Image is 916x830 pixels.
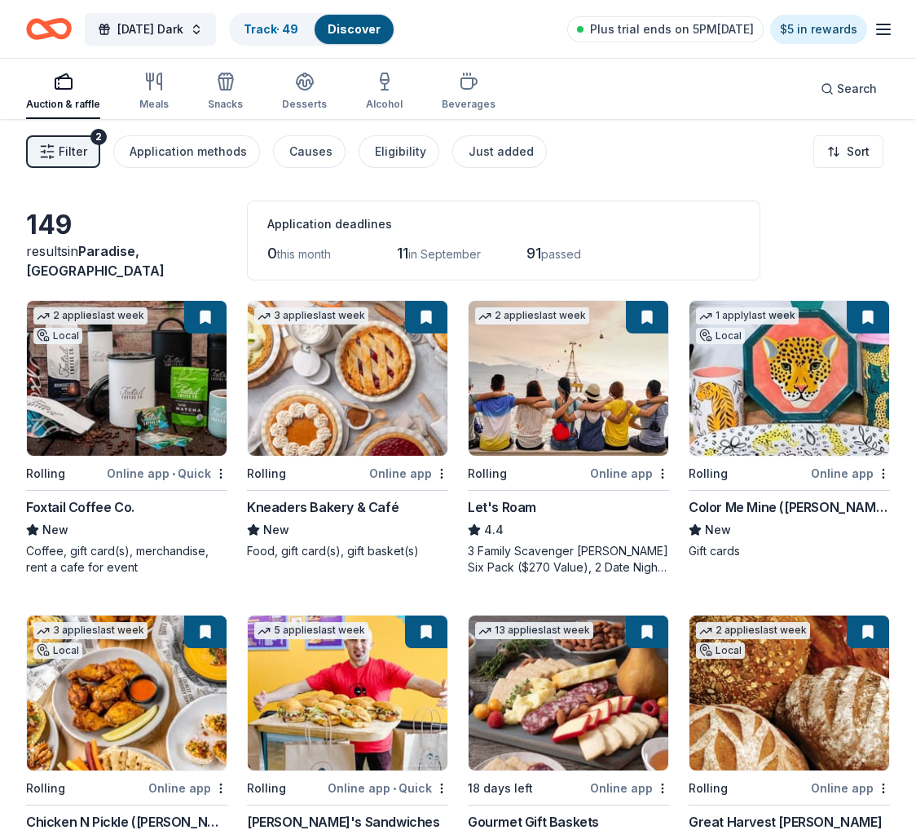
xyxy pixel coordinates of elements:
span: • [393,782,396,795]
span: in [26,243,165,279]
button: Track· 49Discover [229,13,395,46]
div: Local [33,642,82,659]
img: Image for Kneaders Bakery & Café [248,301,447,456]
div: Local [696,642,745,659]
span: 4.4 [484,520,504,540]
div: Food, gift card(s), gift basket(s) [247,543,448,559]
a: $5 in rewards [770,15,867,44]
div: Online app Quick [328,778,448,798]
a: Plus trial ends on 5PM[DATE] [567,16,764,42]
a: Image for Let's Roam2 applieslast weekRollingOnline appLet's Roam4.43 Family Scavenger [PERSON_NA... [468,300,669,576]
div: Causes [289,142,332,161]
a: Track· 49 [244,22,298,36]
div: Online app [590,778,669,798]
span: [DATE] Dark [117,20,183,39]
div: 18 days left [468,779,533,798]
div: Local [696,328,745,344]
div: Local [33,328,82,344]
div: Eligibility [375,142,426,161]
div: Application deadlines [267,214,740,234]
button: Eligibility [359,135,439,168]
span: New [705,520,731,540]
img: Image for Let's Roam [469,301,668,456]
img: Image for Great Harvest Henderson [689,616,889,770]
img: Image for Ike's Sandwiches [248,616,447,770]
div: 3 Family Scavenger [PERSON_NAME] Six Pack ($270 Value), 2 Date Night Scavenger [PERSON_NAME] Two ... [468,543,669,576]
button: Filter2 [26,135,100,168]
div: Online app [811,778,890,798]
span: New [42,520,68,540]
button: Search [808,73,890,105]
div: Alcohol [366,98,403,111]
span: Search [837,79,877,99]
div: Online app Quick [107,463,227,483]
div: Let's Roam [468,497,536,517]
div: 2 [90,129,107,145]
button: Causes [273,135,346,168]
div: 2 applies last week [33,307,148,324]
div: Rolling [468,464,507,483]
button: Snacks [208,65,243,119]
button: [DATE] Dark [85,13,216,46]
div: Online app [369,463,448,483]
div: Rolling [689,779,728,798]
span: 91 [526,245,541,262]
div: Online app [590,463,669,483]
div: Snacks [208,98,243,111]
div: Online app [811,463,890,483]
span: • [172,467,175,480]
div: 5 applies last week [254,622,368,639]
div: Beverages [442,98,495,111]
button: Auction & raffle [26,65,100,119]
img: Image for Color Me Mine (Henderson) [689,301,889,456]
div: Rolling [247,464,286,483]
div: 1 apply last week [696,307,799,324]
span: Plus trial ends on 5PM[DATE] [590,20,754,39]
span: in September [408,247,481,261]
div: Rolling [689,464,728,483]
span: Sort [847,142,870,161]
div: Kneaders Bakery & Café [247,497,399,517]
div: results [26,241,227,280]
div: Meals [139,98,169,111]
a: Home [26,10,72,48]
a: Image for Foxtail Coffee Co.2 applieslast weekLocalRollingOnline app•QuickFoxtail Coffee Co.NewCo... [26,300,227,576]
div: Foxtail Coffee Co. [26,497,134,517]
div: 2 applies last week [696,622,810,639]
img: Image for Chicken N Pickle (Henderson) [27,616,227,770]
div: Just added [469,142,534,161]
button: Alcohol [366,65,403,119]
div: 3 applies last week [254,307,368,324]
span: Paradise, [GEOGRAPHIC_DATA] [26,243,165,279]
div: Rolling [26,779,65,798]
button: Application methods [113,135,260,168]
div: Application methods [130,142,247,161]
div: Auction & raffle [26,98,100,111]
a: Discover [328,22,381,36]
div: Color Me Mine ([PERSON_NAME]) [689,497,890,517]
div: Online app [148,778,227,798]
div: Coffee, gift card(s), merchandise, rent a cafe for event [26,543,227,576]
div: 3 applies last week [33,622,148,639]
button: Sort [813,135,883,168]
div: Rolling [247,779,286,798]
a: Image for Color Me Mine (Henderson)1 applylast weekLocalRollingOnline appColor Me Mine ([PERSON_N... [689,300,890,559]
div: 13 applies last week [475,622,593,639]
div: Gift cards [689,543,890,559]
div: 149 [26,209,227,241]
span: 11 [397,245,408,262]
button: Meals [139,65,169,119]
button: Desserts [282,65,327,119]
div: Rolling [26,464,65,483]
span: passed [541,247,581,261]
div: 2 applies last week [475,307,589,324]
span: New [263,520,289,540]
img: Image for Gourmet Gift Baskets [469,616,668,770]
img: Image for Foxtail Coffee Co. [27,301,227,456]
button: Just added [452,135,547,168]
span: this month [277,247,331,261]
span: 0 [267,245,277,262]
a: Image for Kneaders Bakery & Café3 applieslast weekRollingOnline appKneaders Bakery & CaféNewFood,... [247,300,448,559]
span: Filter [59,142,87,161]
div: Desserts [282,98,327,111]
